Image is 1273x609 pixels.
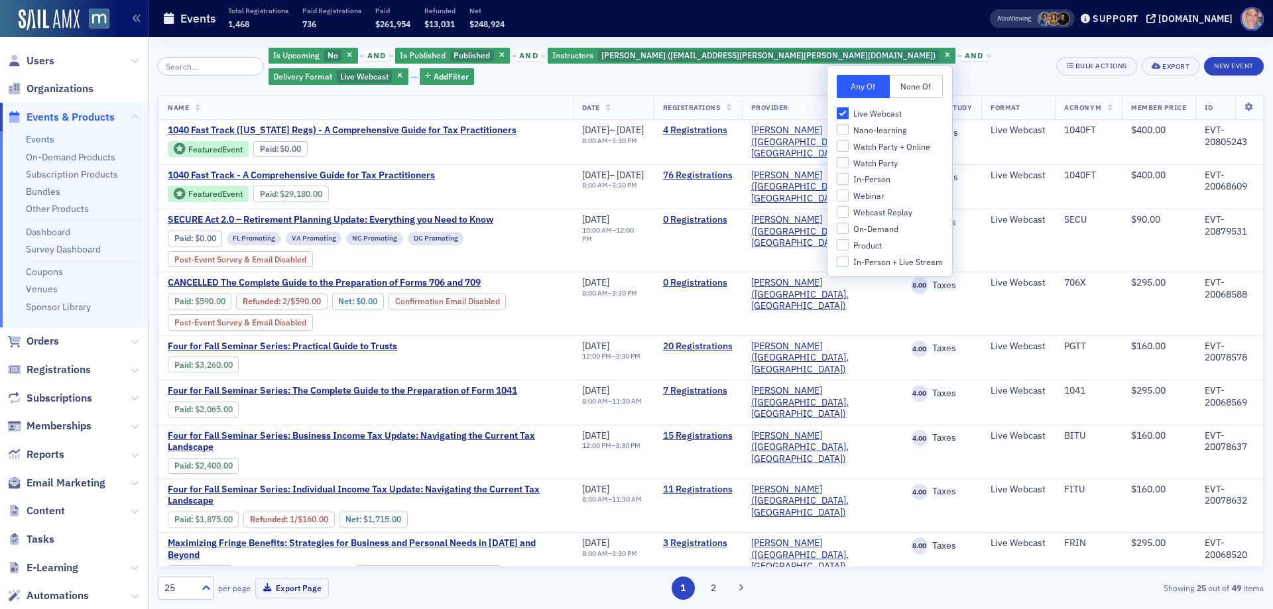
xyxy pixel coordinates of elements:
[7,419,91,433] a: Memberships
[582,384,609,396] span: [DATE]
[997,14,1031,23] span: Viewing
[7,561,78,575] a: E-Learning
[26,301,91,313] a: Sponsor Library
[168,125,516,137] a: 1040 Fast Track ([US_STATE] Regs) - A Comprehensive Guide for Tax Practitioners
[582,213,609,225] span: [DATE]
[168,341,397,353] a: Four for Fall Seminar Series: Practical Guide to Trusts
[363,50,389,61] span: and
[1146,14,1237,23] button: [DOMAIN_NAME]
[751,341,893,376] a: [PERSON_NAME] ([GEOGRAPHIC_DATA], [GEOGRAPHIC_DATA])
[582,124,609,136] span: [DATE]
[837,124,943,136] label: Nano-learning
[7,588,89,603] a: Automations
[168,125,516,137] span: 1040 Fast Track (Florida Regs) - A Comprehensive Guide for Tax Practitioners
[168,251,313,267] div: Post-Event Survey
[174,404,191,414] a: Paid
[1131,169,1166,181] span: $400.00
[837,124,849,136] input: Nano-learning
[228,19,249,29] span: 1,468
[552,50,593,60] span: Instructors
[663,341,733,353] a: 20 Registrations
[1064,341,1113,353] div: PGTT
[26,168,118,180] a: Subscription Products
[174,514,191,524] a: Paid
[663,125,733,137] a: 4 Registrations
[663,484,733,496] a: 11 Registrations
[236,294,327,309] div: Refunded: 1 - $59000
[751,430,893,465] a: [PERSON_NAME] ([GEOGRAPHIC_DATA], [GEOGRAPHIC_DATA])
[7,362,91,377] a: Registrations
[158,57,264,76] input: Search…
[615,351,640,360] time: 3:30 PM
[837,157,849,169] input: Watch Party
[168,430,564,453] a: Four for Fall Seminar Series: Business Income Tax Update: Navigating the Current Tax Landscape
[582,441,640,450] div: –
[1241,7,1264,30] span: Profile
[612,136,637,145] time: 3:30 PM
[168,294,231,309] div: Paid: 1 - $59000
[1093,13,1138,25] div: Support
[837,107,943,119] label: Live Webcast
[582,276,609,288] span: [DATE]
[513,50,546,61] button: and
[582,429,609,441] span: [DATE]
[7,54,54,68] a: Users
[89,9,109,29] img: SailAMX
[1131,124,1166,136] span: $400.00
[26,226,70,238] a: Dashboard
[346,232,403,245] div: NC Promoting
[168,277,481,289] span: CANCELLED The Complete Guide to the Preparation of Forms 706 and 709
[188,190,243,197] div: Featured Event
[174,233,195,243] span: :
[168,537,564,561] span: Maximizing Fringe Benefits: Strategies for Business and Personal Needs in 2024 and Beyond
[612,396,642,406] time: 11:30 AM
[80,9,109,31] a: View Homepage
[582,396,608,406] time: 8:00 AM
[1064,170,1113,182] div: 1040FT
[853,141,930,152] span: Watch Party + Online
[612,288,637,298] time: 3:30 PM
[1064,277,1113,289] div: 706X
[7,504,65,518] a: Content
[27,334,59,349] span: Orders
[601,50,936,60] span: [PERSON_NAME] ([EMAIL_ADDRESS][PERSON_NAME][PERSON_NAME][DOMAIN_NAME])
[1205,214,1254,237] div: EVT-20879531
[615,441,640,450] time: 3:30 PM
[195,360,233,370] span: $3,260.00
[243,296,282,306] span: :
[837,140,849,152] input: Watch Party + Online
[928,280,956,292] span: Taxes
[7,110,115,125] a: Events & Products
[168,357,239,372] div: Paid: 21 - $326000
[997,14,1010,23] div: Also
[7,447,64,462] a: Reports
[1205,484,1254,507] div: EVT-20078632
[751,385,893,420] span: Werner-Rocca (Flourtown, PA)
[280,144,301,154] span: $0.00
[174,360,195,370] span: :
[912,277,928,294] span: 8.00
[582,103,600,112] span: Date
[168,103,189,112] span: Name
[837,173,943,185] label: In-Person
[837,190,943,201] label: Webinar
[751,341,893,376] span: Werner-Rocca (Flourtown, PA)
[375,19,410,29] span: $261,954
[582,397,642,406] div: –
[853,190,884,201] span: Webinar
[663,385,733,397] a: 7 Registrations
[663,537,733,549] a: 3 Registrations
[1131,276,1166,288] span: $295.00
[424,19,455,29] span: $13,031
[582,289,637,298] div: –
[174,461,191,471] a: Paid
[1131,384,1166,396] span: $295.00
[751,484,893,519] span: Werner-Rocca (Flourtown, PA)
[168,385,517,397] a: Four for Fall Seminar Series: The Complete Guide to the Preparation of Form 1041
[27,54,54,68] span: Users
[408,232,464,245] div: DC Promoting
[168,141,249,158] div: Featured Event
[1057,57,1137,76] button: Bulk Actions
[168,458,239,474] div: Paid: 16 - $240000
